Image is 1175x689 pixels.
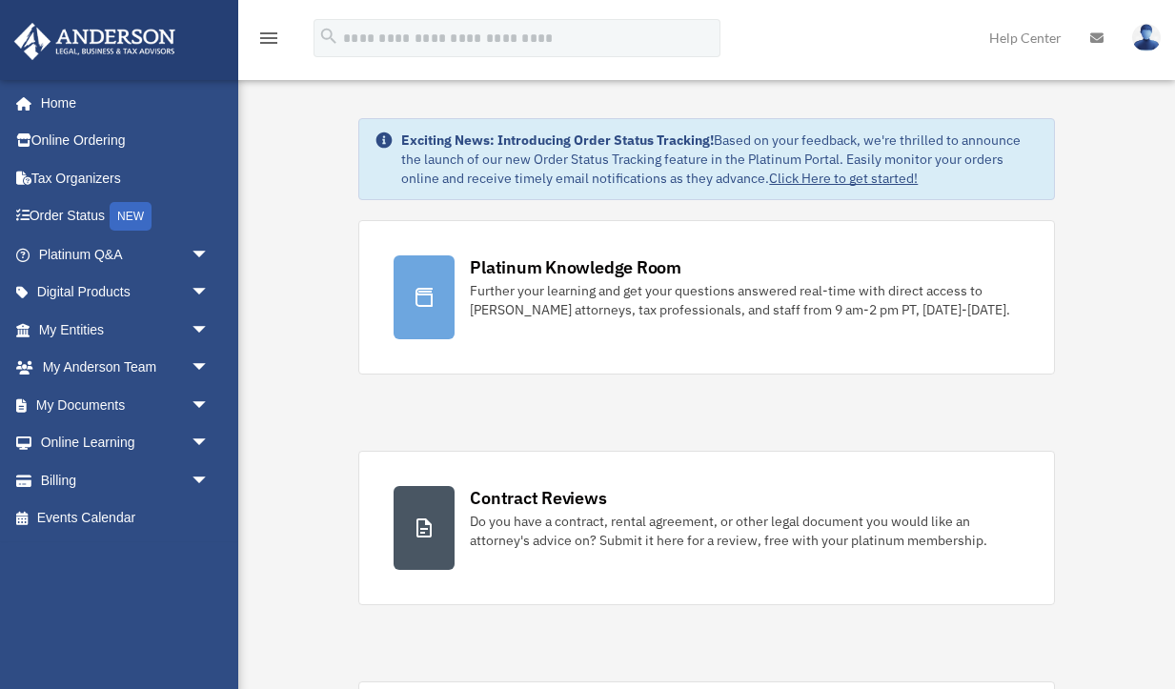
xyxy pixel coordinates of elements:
[191,274,229,313] span: arrow_drop_down
[191,311,229,350] span: arrow_drop_down
[470,486,606,510] div: Contract Reviews
[401,132,714,149] strong: Exciting News: Introducing Order Status Tracking!
[13,159,238,197] a: Tax Organizers
[401,131,1038,188] div: Based on your feedback, we're thrilled to announce the launch of our new Order Status Tracking fe...
[257,33,280,50] a: menu
[191,235,229,274] span: arrow_drop_down
[13,311,238,349] a: My Entitiesarrow_drop_down
[191,349,229,388] span: arrow_drop_down
[1132,24,1161,51] img: User Pic
[13,122,238,160] a: Online Ordering
[13,461,238,499] a: Billingarrow_drop_down
[470,255,681,279] div: Platinum Knowledge Room
[358,451,1054,605] a: Contract Reviews Do you have a contract, rental agreement, or other legal document you would like...
[13,235,238,274] a: Platinum Q&Aarrow_drop_down
[257,27,280,50] i: menu
[769,170,918,187] a: Click Here to get started!
[13,274,238,312] a: Digital Productsarrow_drop_down
[470,512,1019,550] div: Do you have a contract, rental agreement, or other legal document you would like an attorney's ad...
[13,424,238,462] a: Online Learningarrow_drop_down
[191,461,229,500] span: arrow_drop_down
[110,202,152,231] div: NEW
[470,281,1019,319] div: Further your learning and get your questions answered real-time with direct access to [PERSON_NAM...
[13,349,238,387] a: My Anderson Teamarrow_drop_down
[191,386,229,425] span: arrow_drop_down
[318,26,339,47] i: search
[13,197,238,236] a: Order StatusNEW
[13,499,238,537] a: Events Calendar
[9,23,181,60] img: Anderson Advisors Platinum Portal
[13,84,229,122] a: Home
[191,424,229,463] span: arrow_drop_down
[358,220,1054,375] a: Platinum Knowledge Room Further your learning and get your questions answered real-time with dire...
[13,386,238,424] a: My Documentsarrow_drop_down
